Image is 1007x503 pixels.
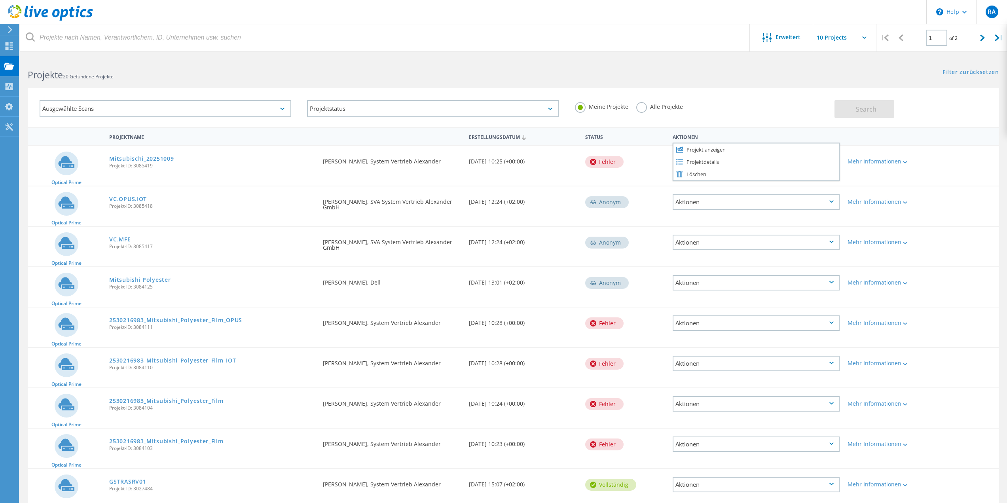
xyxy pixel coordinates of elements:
div: Mehr Informationen [848,320,917,326]
div: [PERSON_NAME], System Vertrieb Alexander [319,307,465,334]
a: Mitsubishi Polyester [109,277,171,283]
div: [PERSON_NAME], System Vertrieb Alexander [319,388,465,414]
a: VC.MFE [109,237,131,242]
a: GSTRASRV01 [109,479,146,484]
b: Projekte [28,68,63,81]
a: Filter zurücksetzen [943,69,999,76]
span: Projekt-ID: 3084125 [109,285,315,289]
div: Erstellungsdatum [465,129,582,144]
div: Aktionen [673,477,840,492]
div: Aktionen [673,437,840,452]
div: Aktionen [673,194,840,210]
div: [PERSON_NAME], System Vertrieb Alexander [319,469,465,495]
div: Ausgewählte Scans [40,100,291,117]
span: Projekt-ID: 3084110 [109,365,315,370]
div: Aktionen [673,396,840,412]
div: [PERSON_NAME], System Vertrieb Alexander [319,429,465,455]
div: vollständig [585,479,636,491]
span: of 2 [949,35,958,42]
span: Optical Prime [51,220,82,225]
div: [DATE] 10:24 (+00:00) [465,388,582,414]
div: Löschen [673,168,839,180]
div: [DATE] 10:23 (+00:00) [465,429,582,455]
div: [PERSON_NAME], System Vertrieb Alexander [319,146,465,172]
div: Projektstatus [307,100,559,117]
span: Optical Prime [51,422,82,427]
div: Projektdetails [673,156,839,168]
div: [DATE] 10:28 (+00:00) [465,307,582,334]
label: Alle Projekte [636,102,683,110]
div: Aktionen [673,275,840,290]
div: Mehr Informationen [848,159,917,164]
div: [DATE] 10:28 (+00:00) [465,348,582,374]
span: Projekt-ID: 3085419 [109,163,315,168]
div: [DATE] 12:24 (+02:00) [465,186,582,213]
div: Aktionen [673,315,840,331]
span: Optical Prime [51,180,82,185]
div: [DATE] 12:24 (+02:00) [465,227,582,253]
a: Live Optics Dashboard [8,17,93,22]
div: Mehr Informationen [848,482,917,487]
div: [PERSON_NAME], SVA System Vertrieb Alexander GmbH [319,227,465,258]
div: [PERSON_NAME], SVA System Vertrieb Alexander GmbH [319,186,465,218]
div: Mehr Informationen [848,239,917,245]
div: Mehr Informationen [848,441,917,447]
div: Projekt anzeigen [673,143,839,156]
span: Projekt-ID: 3085418 [109,204,315,209]
svg: \n [936,8,943,15]
div: Aktionen [673,235,840,250]
div: Fehler [585,438,624,450]
a: Mitsubischi_20251009 [109,156,174,161]
div: Anonym [585,237,629,249]
div: Projektname [105,129,319,144]
span: Optical Prime [51,463,82,467]
a: VC.OPUS.IOT [109,196,147,202]
div: Status [581,129,669,144]
span: Search [856,105,876,114]
div: Fehler [585,358,624,370]
a: 2530216983_Mitsubishi_Polyester_Film [109,438,223,444]
div: Anonym [585,196,629,208]
span: Projekt-ID: 3084111 [109,325,315,330]
span: Projekt-ID: 3085417 [109,244,315,249]
button: Search [834,100,894,118]
div: Mehr Informationen [848,401,917,406]
span: Erweitert [776,34,800,40]
div: Mehr Informationen [848,361,917,366]
span: Optical Prime [51,261,82,266]
span: Projekt-ID: 3084103 [109,446,315,451]
div: [DATE] 10:25 (+00:00) [465,146,582,172]
div: Mehr Informationen [848,199,917,205]
span: 20 Gefundene Projekte [63,73,114,80]
div: [DATE] 15:07 (+02:00) [465,469,582,495]
span: Projekt-ID: 3084104 [109,406,315,410]
a: 2530216983_Mitsubishi_Polyester_Film_IOT [109,358,236,363]
div: Anonym [585,277,629,289]
input: Projekte nach Namen, Verantwortlichem, ID, Unternehmen usw. suchen [20,24,750,51]
label: Meine Projekte [575,102,628,110]
a: 2530216983_Mitsubishi_Polyester_Film [109,398,223,404]
div: [PERSON_NAME], Dell [319,267,465,293]
div: | [876,24,893,52]
span: Optical Prime [51,382,82,387]
div: [DATE] 13:01 (+02:00) [465,267,582,293]
span: RA [988,9,996,15]
a: 2530216983_Mitsubishi_Polyester_Film_OPUS [109,317,242,323]
div: Fehler [585,317,624,329]
div: Mehr Informationen [848,280,917,285]
span: Projekt-ID: 3027484 [109,486,315,491]
div: Fehler [585,156,624,168]
span: Optical Prime [51,342,82,346]
div: Fehler [585,398,624,410]
div: | [991,24,1007,52]
span: Optical Prime [51,301,82,306]
div: Aktionen [669,129,844,144]
div: [PERSON_NAME], System Vertrieb Alexander [319,348,465,374]
div: Aktionen [673,356,840,371]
